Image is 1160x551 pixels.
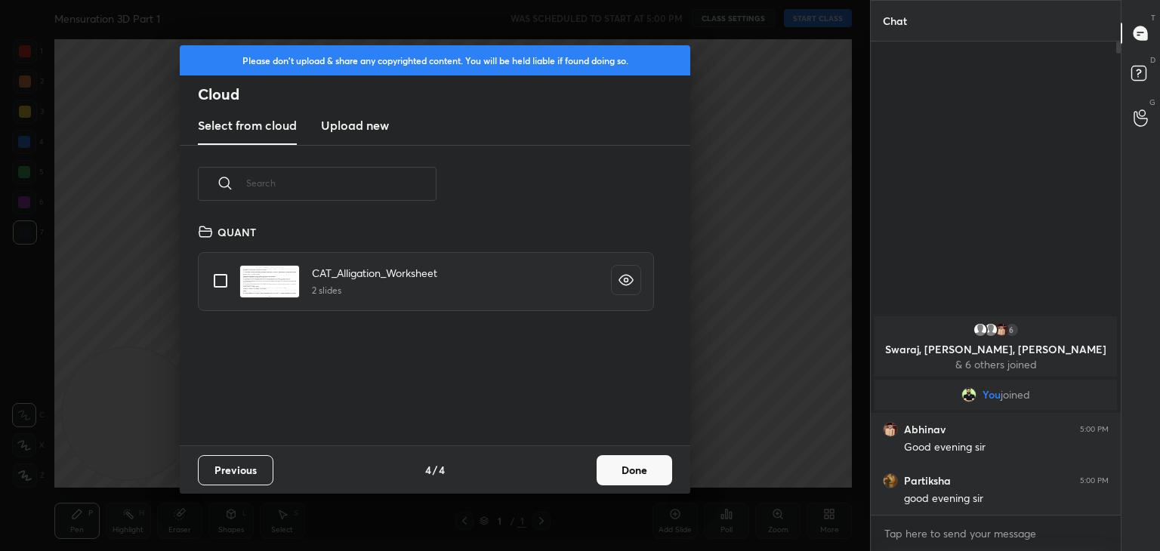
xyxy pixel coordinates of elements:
div: Please don't upload & share any copyrighted content. You will be held liable if found doing so. [180,45,690,75]
h4: / [433,462,437,478]
img: eb3fd125d02749659d234ba3bc1c00e6.jpg [994,322,1009,337]
button: Previous [198,455,273,485]
p: & 6 others joined [884,359,1108,371]
img: 6f4578c4c6224cea84386ccc78b3bfca.jpg [961,387,976,402]
button: Done [597,455,672,485]
p: T [1151,12,1155,23]
h2: Cloud [198,85,690,104]
h4: QUANT [217,224,256,240]
p: D [1150,54,1155,66]
div: 5:00 PM [1080,425,1109,434]
img: default.png [983,322,998,337]
h6: Partiksha [904,474,951,488]
h4: 4 [439,462,445,478]
h5: 2 slides [312,284,437,297]
p: G [1149,97,1155,108]
span: joined [1001,389,1030,401]
div: Good evening sir [904,440,1109,455]
h3: Select from cloud [198,116,297,134]
h3: Upload new [321,116,389,134]
h6: Abhinav [904,423,946,436]
span: You [983,389,1001,401]
div: good evening sir [904,491,1109,506]
div: grid [180,218,672,445]
img: default.png [973,322,988,337]
h4: CAT_Alligation_Worksheet [312,265,437,281]
img: 1753289339VD4ZCM.pdf [239,265,300,298]
div: 5:00 PM [1080,476,1109,485]
img: 32d32e95c2d04cb5b6330528af69c420.jpg [883,473,898,488]
div: grid [871,313,1121,516]
div: 6 [1004,322,1020,337]
h4: 4 [425,462,431,478]
input: Search [246,151,437,215]
p: Swaraj, [PERSON_NAME], [PERSON_NAME] [884,343,1108,356]
img: eb3fd125d02749659d234ba3bc1c00e6.jpg [883,422,898,437]
p: Chat [871,1,919,41]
